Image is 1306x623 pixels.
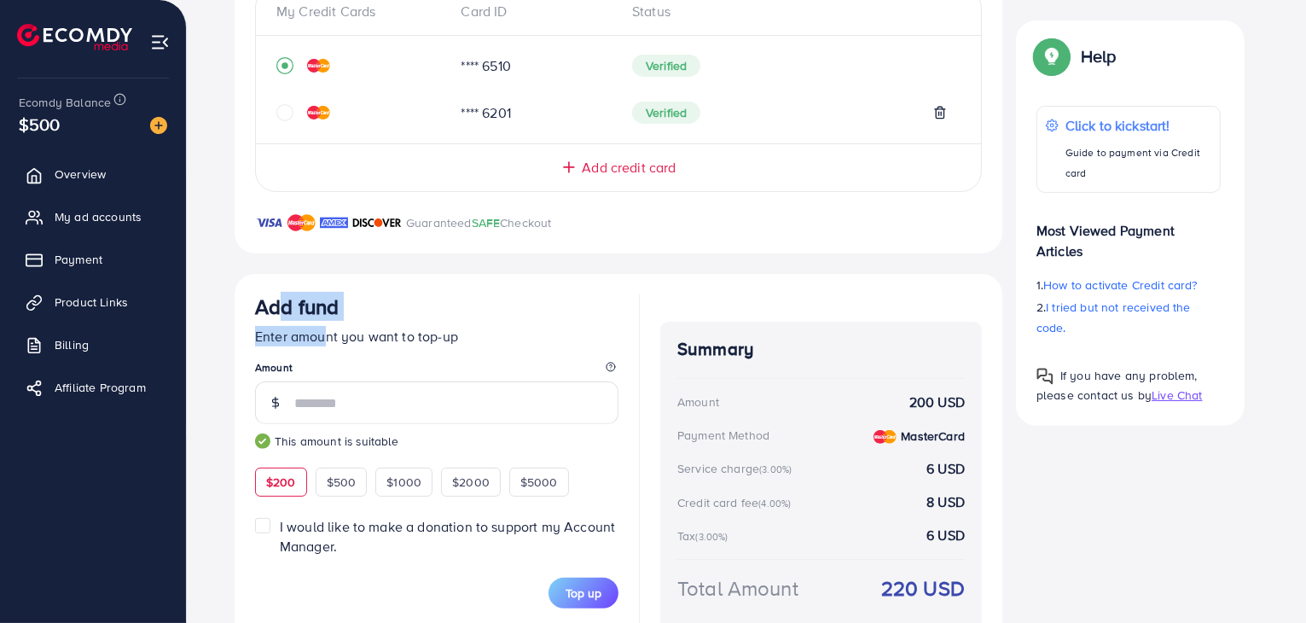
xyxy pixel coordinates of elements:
[758,497,791,510] small: (4.00%)
[677,494,797,511] div: Credit card fee
[55,251,102,268] span: Payment
[1065,115,1211,136] p: Click to kickstart!
[677,460,797,477] div: Service charge
[926,459,965,479] strong: 6 USD
[901,428,965,445] strong: MasterCard
[255,360,618,381] legend: Amount
[55,336,89,353] span: Billing
[1036,368,1054,385] img: Popup guide
[677,393,719,410] div: Amount
[1152,387,1202,404] span: Live Chat
[307,106,330,119] img: credit
[17,24,132,50] img: logo
[255,433,618,450] small: This amount is suitable
[55,208,142,225] span: My ad accounts
[549,578,618,608] button: Top up
[677,527,734,544] div: Tax
[352,213,402,233] img: brand
[255,326,618,346] p: Enter amount you want to top-up
[55,294,128,311] span: Product Links
[386,474,421,491] span: $1000
[327,474,357,491] span: $500
[1036,41,1067,72] img: Popup guide
[1065,143,1211,183] p: Guide to payment via Credit card
[677,427,769,444] div: Payment Method
[677,574,798,603] div: Total Amount
[677,339,965,360] h4: Summary
[1036,207,1221,261] p: Most Viewed Payment Articles
[1081,46,1117,67] p: Help
[406,213,552,233] p: Guaranteed Checkout
[13,328,173,362] a: Billing
[926,492,965,512] strong: 8 USD
[695,530,728,544] small: (3.00%)
[255,213,283,233] img: brand
[1036,275,1221,295] p: 1.
[266,474,296,491] span: $200
[520,474,558,491] span: $5000
[1036,299,1191,336] span: I tried but not received the code.
[276,104,293,121] svg: circle
[1036,367,1198,404] span: If you have any problem, please contact us by
[320,213,348,233] img: brand
[276,57,293,74] svg: record circle
[909,393,965,412] strong: 200 USD
[582,158,676,178] span: Add credit card
[13,157,173,191] a: Overview
[150,32,170,52] img: menu
[150,117,167,134] img: image
[926,526,965,545] strong: 6 USD
[19,94,111,111] span: Ecomdy Balance
[632,102,700,124] span: Verified
[19,112,61,137] span: $500
[1043,277,1197,294] span: How to activate Credit card?
[55,166,106,183] span: Overview
[632,55,700,77] span: Verified
[13,242,173,277] a: Payment
[874,430,897,444] img: credit
[618,2,961,21] div: Status
[566,585,601,602] span: Top up
[13,285,173,319] a: Product Links
[759,463,792,476] small: (3.00%)
[472,214,501,231] span: SAFE
[452,474,490,491] span: $2000
[276,2,448,21] div: My Credit Cards
[280,517,615,556] span: I would like to make a donation to support my Account Manager.
[1036,297,1221,338] p: 2.
[307,59,330,73] img: credit
[287,213,316,233] img: brand
[448,2,619,21] div: Card ID
[13,370,173,405] a: Affiliate Program
[13,200,173,234] a: My ad accounts
[255,434,270,449] img: guide
[1233,546,1293,610] iframe: Chat
[881,574,965,603] strong: 220 USD
[255,294,339,319] h3: Add fund
[55,379,146,396] span: Affiliate Program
